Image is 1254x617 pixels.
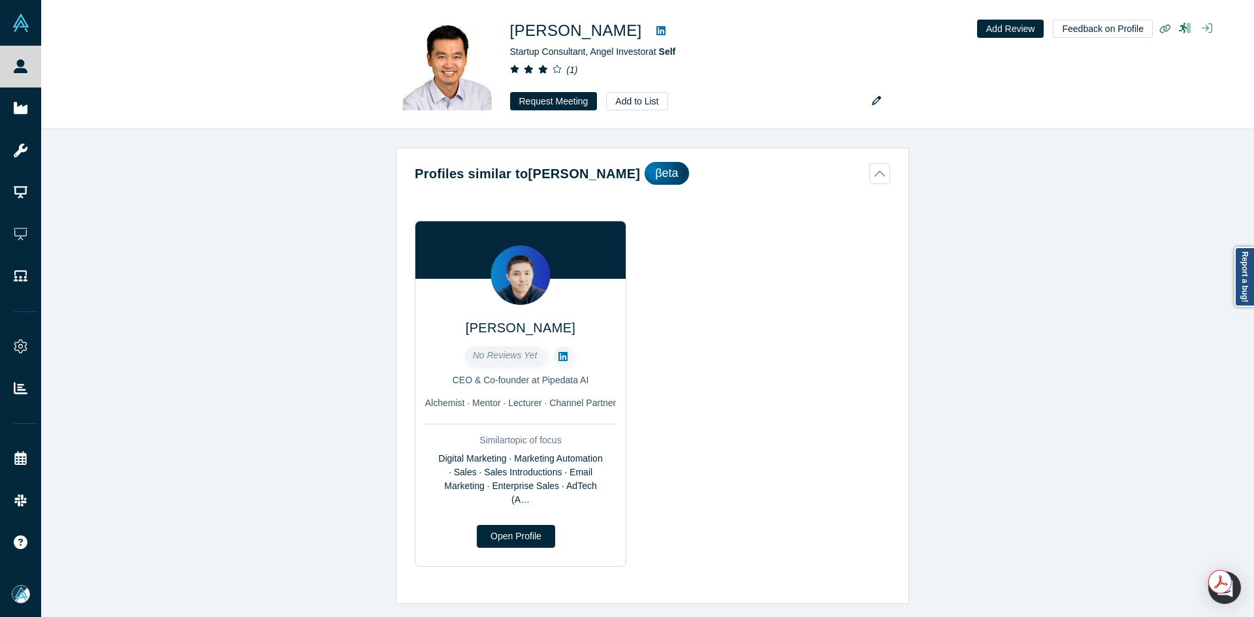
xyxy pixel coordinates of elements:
[415,164,640,183] h2: Profiles similar to [PERSON_NAME]
[473,350,538,360] span: No Reviews Yet
[659,46,676,57] a: Self
[425,396,617,410] div: Alchemist · Mentor · Lecturer · Channel Partner
[425,434,617,447] div: Similar topic of focus
[453,375,589,385] span: CEO & Co-founder at Pipedata AI
[12,14,30,32] img: Alchemist Vault Logo
[510,92,598,110] button: Request Meeting
[1234,247,1254,307] a: Report a bug!
[466,321,575,335] a: [PERSON_NAME]
[415,162,890,185] button: Profiles similar to[PERSON_NAME]βeta
[491,245,551,305] img: Yerzhan Assanov's Profile Image
[1053,20,1153,38] button: Feedback on Profile
[477,525,555,548] a: Open Profile
[645,162,688,185] div: βeta
[400,19,492,110] img: David Lee's Profile Image
[510,46,676,57] span: Startup Consultant, Angel Investor at
[510,19,642,42] h1: [PERSON_NAME]
[566,65,577,75] i: ( 1 )
[425,452,617,507] div: Digital Marketing · Marketing Automation · Sales · Sales Introductions · Email Marketing · Enterp...
[977,20,1044,38] button: Add Review
[606,92,667,110] button: Add to List
[12,585,30,603] img: Mia Scott's Account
